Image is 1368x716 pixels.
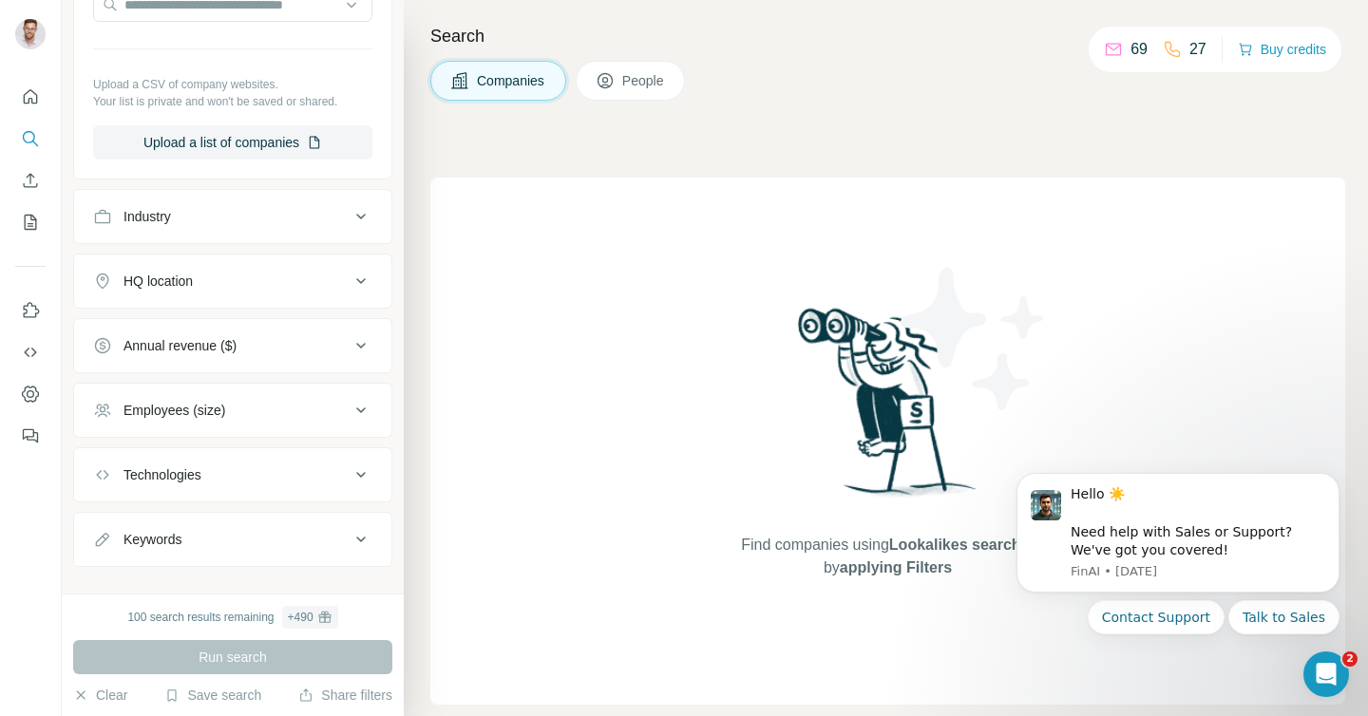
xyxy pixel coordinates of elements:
[74,517,391,562] button: Keywords
[15,122,46,156] button: Search
[15,419,46,453] button: Feedback
[15,335,46,369] button: Use Surfe API
[988,449,1368,707] iframe: Intercom notifications message
[93,93,372,110] p: Your list is private and won't be saved or shared.
[15,293,46,328] button: Use Surfe on LinkedIn
[93,125,372,160] button: Upload a list of companies
[15,19,46,49] img: Avatar
[1189,38,1206,61] p: 27
[1130,38,1148,61] p: 69
[93,76,372,93] p: Upload a CSV of company websites.
[123,272,193,291] div: HQ location
[74,323,391,368] button: Annual revenue ($)
[123,336,237,355] div: Annual revenue ($)
[430,23,1345,49] h4: Search
[73,686,127,705] button: Clear
[288,609,313,626] div: + 490
[123,465,201,484] div: Technologies
[840,559,952,575] span: applying Filters
[74,452,391,498] button: Technologies
[477,71,546,90] span: Companies
[123,207,171,226] div: Industry
[15,163,46,198] button: Enrich CSV
[298,686,392,705] button: Share filters
[15,205,46,239] button: My lists
[15,377,46,411] button: Dashboard
[889,537,1021,553] span: Lookalikes search
[1303,651,1349,697] iframe: Intercom live chat
[74,258,391,304] button: HQ location
[164,686,261,705] button: Save search
[15,80,46,114] button: Quick start
[123,530,181,549] div: Keywords
[735,534,1039,579] span: Find companies using or by
[74,194,391,239] button: Industry
[74,387,391,433] button: Employees (size)
[789,303,987,515] img: Surfe Illustration - Woman searching with binoculars
[127,606,337,629] div: 100 search results remaining
[123,401,225,420] div: Employees (size)
[888,254,1059,424] img: Surfe Illustration - Stars
[622,71,666,90] span: People
[1342,651,1358,667] span: 2
[1238,36,1326,63] button: Buy credits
